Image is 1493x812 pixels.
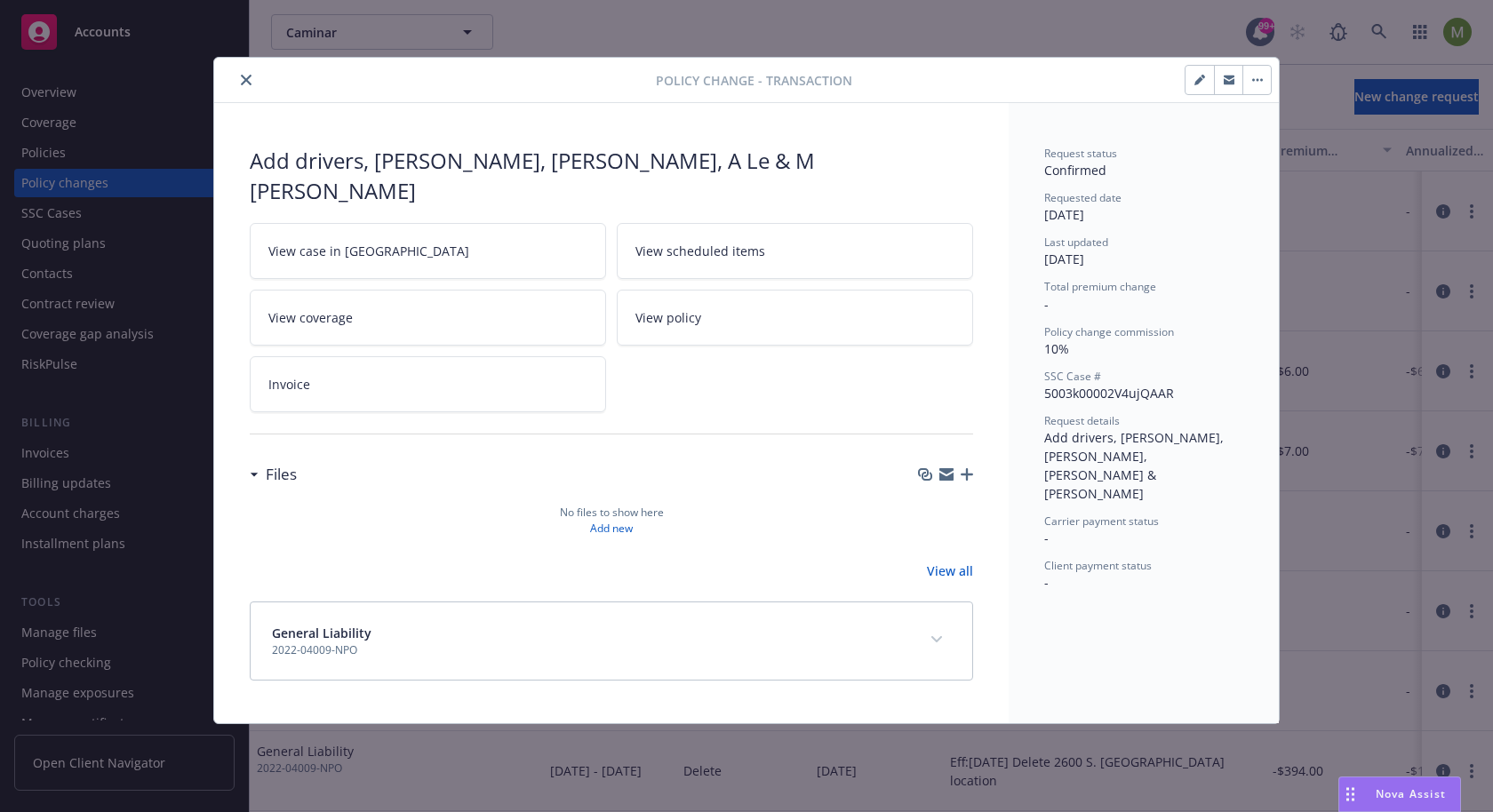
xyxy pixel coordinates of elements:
[266,463,297,486] h3: Files
[560,505,664,521] span: No files to show here
[250,223,606,279] a: View case in [GEOGRAPHIC_DATA]
[1044,385,1174,402] span: 5003k00002V4ujQAAR
[1044,529,1049,546] span: -
[272,642,371,658] span: 2022-04009-NPO
[635,242,765,260] span: View scheduled items
[1044,413,1120,428] span: Request details
[250,356,606,412] a: Invoice
[1044,235,1108,250] span: Last updated
[250,146,973,205] div: Add drivers, [PERSON_NAME], [PERSON_NAME], A Le & M [PERSON_NAME]
[268,375,310,394] span: Invoice
[1044,296,1049,313] span: -
[1044,251,1084,267] span: [DATE]
[268,242,469,260] span: View case in [GEOGRAPHIC_DATA]
[1044,206,1084,223] span: [DATE]
[1044,279,1156,294] span: Total premium change
[1044,369,1101,384] span: SSC Case #
[1339,777,1361,811] div: Drag to move
[590,521,633,537] a: Add new
[635,308,701,327] span: View policy
[656,71,852,90] span: Policy change - Transaction
[922,625,951,654] button: expand content
[927,561,973,580] a: View all
[617,223,973,279] a: View scheduled items
[1044,513,1159,529] span: Carrier payment status
[251,602,972,680] div: General Liability2022-04009-NPOexpand content
[1044,340,1069,357] span: 10%
[1376,786,1446,801] span: Nova Assist
[1044,429,1227,502] span: Add drivers, [PERSON_NAME], [PERSON_NAME], [PERSON_NAME] & [PERSON_NAME]
[1044,574,1049,591] span: -
[250,290,606,346] a: View coverage
[272,624,371,642] span: General Liability
[1044,146,1117,161] span: Request status
[1338,776,1461,812] button: Nova Assist
[250,463,297,486] div: Files
[1044,190,1122,205] span: Requested date
[1044,324,1174,339] span: Policy change commission
[1044,162,1106,179] span: Confirmed
[1044,558,1152,573] span: Client payment status
[268,308,353,327] span: View coverage
[617,290,973,346] a: View policy
[236,69,257,91] button: close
